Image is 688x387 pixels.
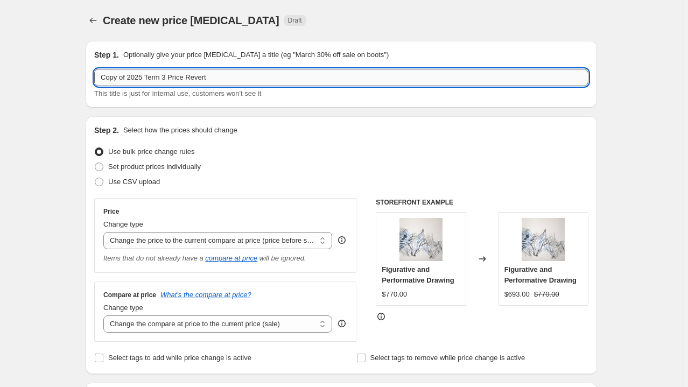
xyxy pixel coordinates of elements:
button: What's the compare at price? [160,291,251,299]
span: Select tags to remove while price change is active [370,354,525,362]
p: Select how the prices should change [123,125,237,136]
span: Create new price [MEDICAL_DATA] [103,15,279,26]
img: Todd_Fuller_class.7_cropped_80x.jpg [522,218,565,261]
span: This title is just for internal use, customers won't see it [94,89,261,97]
div: $693.00 [504,289,530,300]
span: Figurative and Performative Drawing [504,265,577,284]
img: Todd_Fuller_class.7_cropped_80x.jpg [399,218,443,261]
div: $770.00 [382,289,407,300]
i: will be ignored. [259,254,306,262]
span: Use CSV upload [108,178,160,186]
input: 30% off holiday sale [94,69,588,86]
h3: Price [103,207,119,216]
span: Figurative and Performative Drawing [382,265,454,284]
span: Set product prices individually [108,163,201,171]
button: Price change jobs [86,13,101,28]
div: help [336,318,347,329]
div: help [336,235,347,245]
span: Change type [103,220,143,228]
button: compare at price [205,254,257,262]
h3: Compare at price [103,291,156,299]
h2: Step 2. [94,125,119,136]
span: Change type [103,304,143,312]
p: Optionally give your price [MEDICAL_DATA] a title (eg "March 30% off sale on boots") [123,50,389,60]
span: Select tags to add while price change is active [108,354,251,362]
span: Use bulk price change rules [108,147,194,156]
i: Items that do not already have a [103,254,203,262]
h6: STOREFRONT EXAMPLE [376,198,588,207]
strike: $770.00 [534,289,559,300]
h2: Step 1. [94,50,119,60]
span: Draft [288,16,302,25]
